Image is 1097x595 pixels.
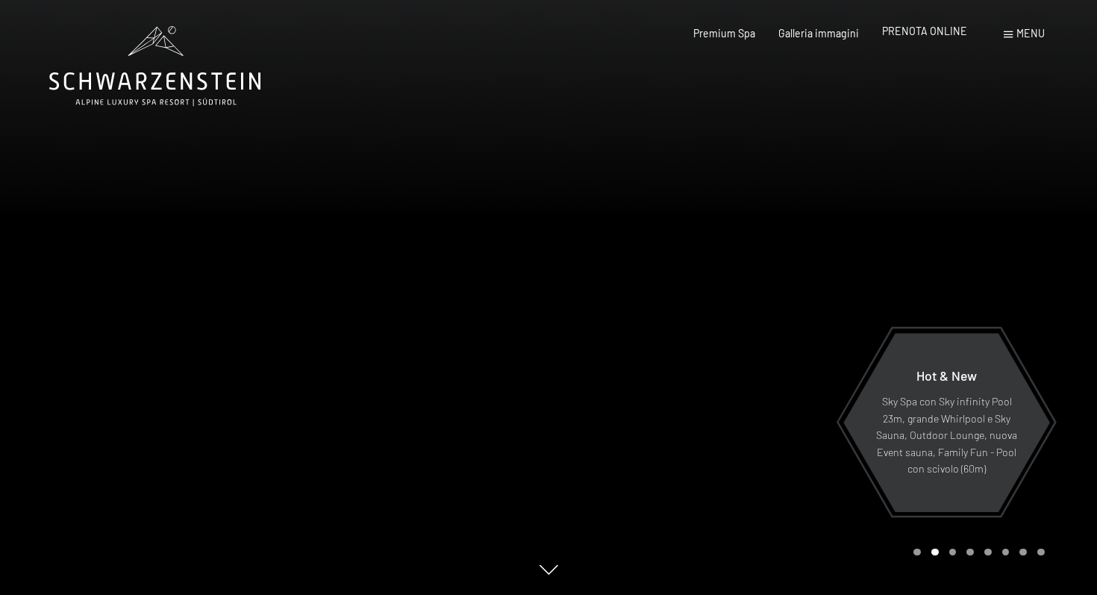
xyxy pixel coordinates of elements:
div: Carousel Page 6 [1002,549,1010,556]
div: Carousel Page 7 [1019,549,1027,556]
span: Hot & New [916,367,977,384]
div: Carousel Page 3 [949,549,957,556]
div: Carousel Pagination [908,549,1044,556]
a: Premium Spa [693,27,755,40]
a: PRENOTA ONLINE [882,25,967,37]
a: Galleria immagini [778,27,859,40]
div: Carousel Page 4 [966,549,974,556]
span: Menu [1016,27,1045,40]
div: Carousel Page 2 (Current Slide) [931,549,939,556]
div: Carousel Page 1 [913,549,921,556]
div: Carousel Page 8 [1037,549,1045,556]
div: Carousel Page 5 [984,549,992,556]
p: Sky Spa con Sky infinity Pool 23m, grande Whirlpool e Sky Sauna, Outdoor Lounge, nuova Event saun... [875,393,1018,478]
a: Hot & New Sky Spa con Sky infinity Pool 23m, grande Whirlpool e Sky Sauna, Outdoor Lounge, nuova ... [843,332,1051,513]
